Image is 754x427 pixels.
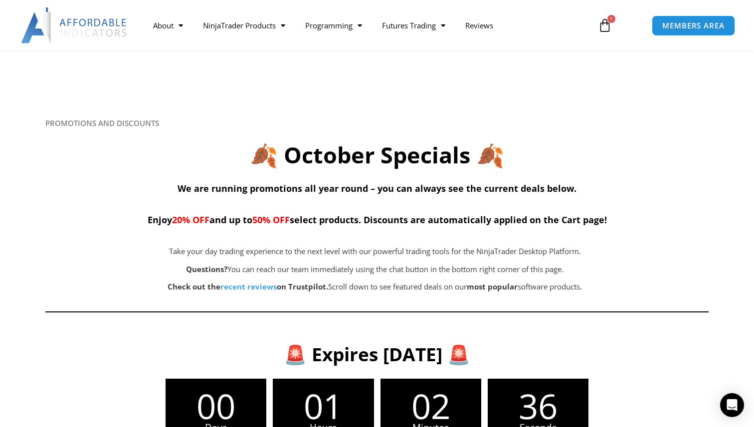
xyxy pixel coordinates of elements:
[273,389,374,423] span: 01
[168,282,328,291] strong: Check out the on Trustpilot.
[169,246,581,256] span: Take your day trading experience to the next level with our powerful trading tools for the NinjaT...
[295,14,372,37] a: Programming
[95,280,655,294] p: Scroll down to see featured deals on our software products.
[220,282,277,291] a: recent reviews
[488,389,588,423] span: 36
[380,389,481,423] span: 02
[455,14,503,37] a: Reviews
[193,14,295,37] a: NinjaTrader Products
[62,342,693,366] h3: 🚨 Expires [DATE] 🚨
[662,22,725,29] span: MEMBERS AREA
[178,182,576,194] span: We are running promotions all year round – you can always see the current deals below.
[172,214,209,226] span: 20% OFF
[583,11,627,40] a: 1
[252,214,290,226] span: 50% OFF
[148,214,607,226] span: Enjoy and up to select products. Discounts are automatically applied on the Cart page!
[166,389,266,423] span: 00
[372,14,455,37] a: Futures Trading
[45,141,709,170] h2: 🍂 October Specials 🍂
[45,119,709,128] h6: PROMOTIONS AND DISCOUNTS
[467,282,518,291] b: most popular
[607,15,615,23] span: 1
[143,14,588,37] nav: Menu
[720,393,744,417] div: Open Intercom Messenger
[186,264,227,274] strong: Questions?
[652,15,735,36] a: MEMBERS AREA
[143,14,193,37] a: About
[95,263,655,277] p: You can reach our team immediately using the chat button in the bottom right corner of this page.
[21,7,128,43] img: LogoAI | Affordable Indicators – NinjaTrader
